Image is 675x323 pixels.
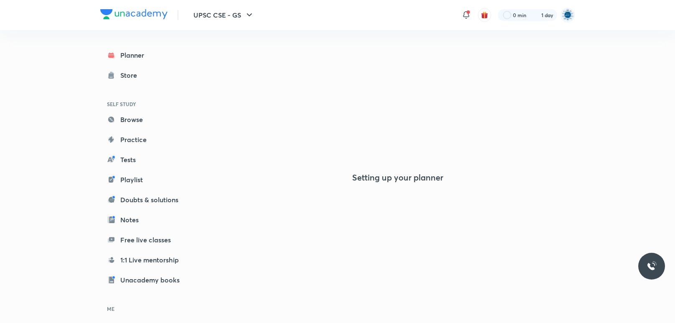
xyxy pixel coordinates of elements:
a: Notes [100,211,197,228]
button: avatar [478,8,491,22]
a: Practice [100,131,197,148]
div: Store [120,70,142,80]
img: Company Logo [100,9,167,19]
h4: Setting up your planner [352,173,443,183]
a: Planner [100,47,197,64]
img: avatar [481,11,488,19]
a: Tests [100,151,197,168]
a: Free live classes [100,231,197,248]
a: Store [100,67,197,84]
h6: SELF STUDY [100,97,197,111]
h6: ME [100,302,197,316]
button: UPSC CSE - GS [188,7,259,23]
a: Unacademy books [100,272,197,288]
a: Doubts & solutions [100,191,197,208]
a: 1:1 Live mentorship [100,252,197,268]
img: supriya Clinical research [561,8,575,22]
a: Company Logo [100,9,167,21]
img: streak [531,11,540,19]
img: ttu [647,261,657,271]
a: Browse [100,111,197,128]
a: Playlist [100,171,197,188]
